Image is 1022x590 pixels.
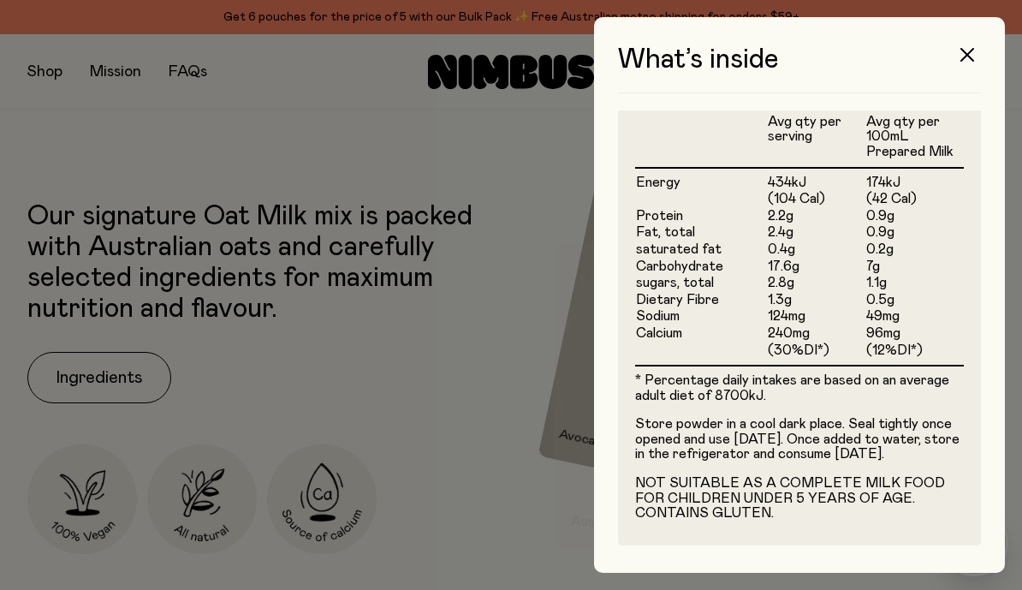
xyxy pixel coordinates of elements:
[618,45,981,93] h3: What’s inside
[636,259,723,273] span: Carbohydrate
[636,293,719,307] span: Dietary Fibre
[767,168,865,192] td: 434kJ
[865,107,964,168] th: Avg qty per 100mL Prepared Milk
[865,208,964,225] td: 0.9g
[767,241,865,259] td: 0.4g
[767,107,865,168] th: Avg qty per serving
[636,242,722,256] span: saturated fat
[636,276,714,289] span: sugars, total
[865,325,964,343] td: 96mg
[636,225,695,239] span: Fat, total
[865,168,964,192] td: 174kJ
[636,326,682,340] span: Calcium
[865,191,964,208] td: (42 Cal)
[767,259,865,276] td: 17.6g
[767,224,865,241] td: 2.4g
[865,308,964,325] td: 49mg
[635,373,964,403] p: * Percentage daily intakes are based on an average adult diet of 8700kJ.
[865,241,964,259] td: 0.2g
[767,191,865,208] td: (104 Cal)
[865,292,964,309] td: 0.5g
[767,325,865,343] td: 240mg
[635,476,964,521] p: NOT SUITABLE AS A COMPLETE MILK FOOD FOR CHILDREN UNDER 5 YEARS OF AGE. CONTAINS GLUTEN.
[635,417,964,462] p: Store powder in a cool dark place. Seal tightly once opened and use [DATE]. Once added to water, ...
[865,259,964,276] td: 7g
[767,275,865,292] td: 2.8g
[767,343,865,366] td: (30%DI*)
[767,208,865,225] td: 2.2g
[865,275,964,292] td: 1.1g
[636,176,680,189] span: Energy
[767,292,865,309] td: 1.3g
[865,343,964,366] td: (12%DI*)
[636,209,683,223] span: Protein
[636,309,680,323] span: Sodium
[767,308,865,325] td: 124mg
[865,224,964,241] td: 0.9g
